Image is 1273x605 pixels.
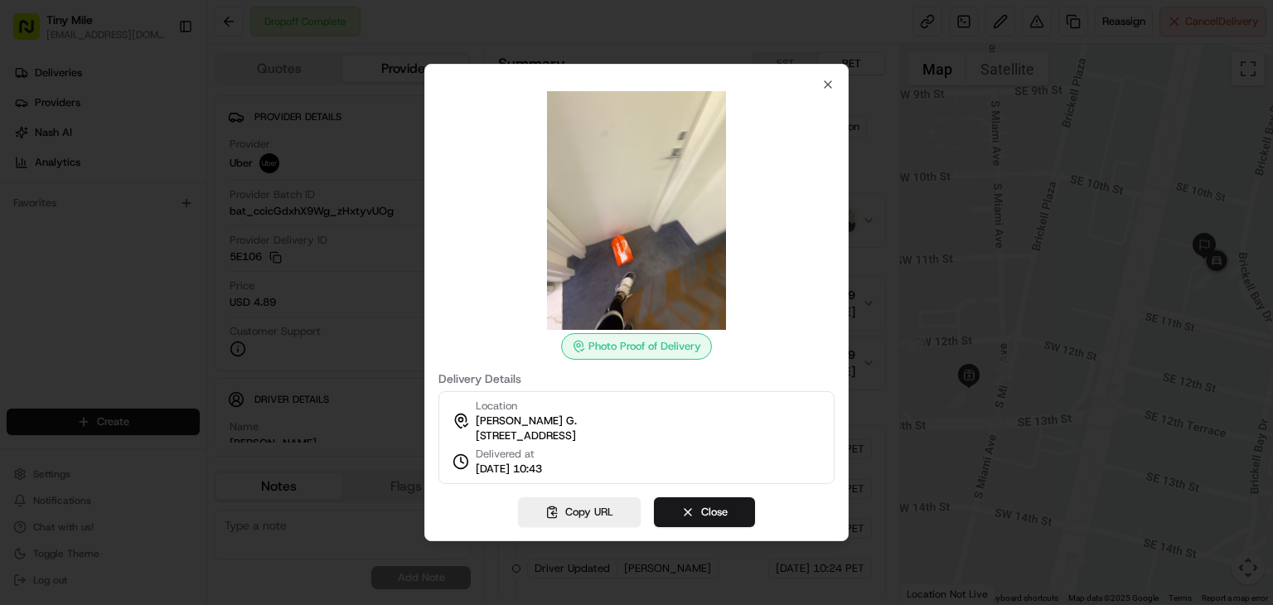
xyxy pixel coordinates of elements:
label: Delivery Details [438,373,835,385]
span: Pylon [165,281,201,293]
span: Location [476,399,517,414]
div: 📗 [17,242,30,255]
img: Nash [17,17,50,50]
div: 💻 [140,242,153,255]
input: Clear [43,107,273,124]
a: 💻API Documentation [133,234,273,264]
img: 1736555255976-a54dd68f-1ca7-489b-9aae-adbdc363a1c4 [17,158,46,188]
p: Welcome 👋 [17,66,302,93]
a: Powered byPylon [117,280,201,293]
button: Start new chat [282,163,302,183]
span: Delivered at [476,447,542,462]
span: API Documentation [157,240,266,257]
span: [STREET_ADDRESS] [476,428,576,443]
button: Close [654,497,755,527]
img: photo_proof_of_delivery image [517,91,756,330]
a: 📗Knowledge Base [10,234,133,264]
div: We're available if you need us! [56,175,210,188]
button: Copy URL [518,497,641,527]
span: Knowledge Base [33,240,127,257]
span: [PERSON_NAME] G. [476,414,577,428]
span: [DATE] 10:43 [476,462,542,477]
div: Photo Proof of Delivery [561,333,712,360]
div: Start new chat [56,158,272,175]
